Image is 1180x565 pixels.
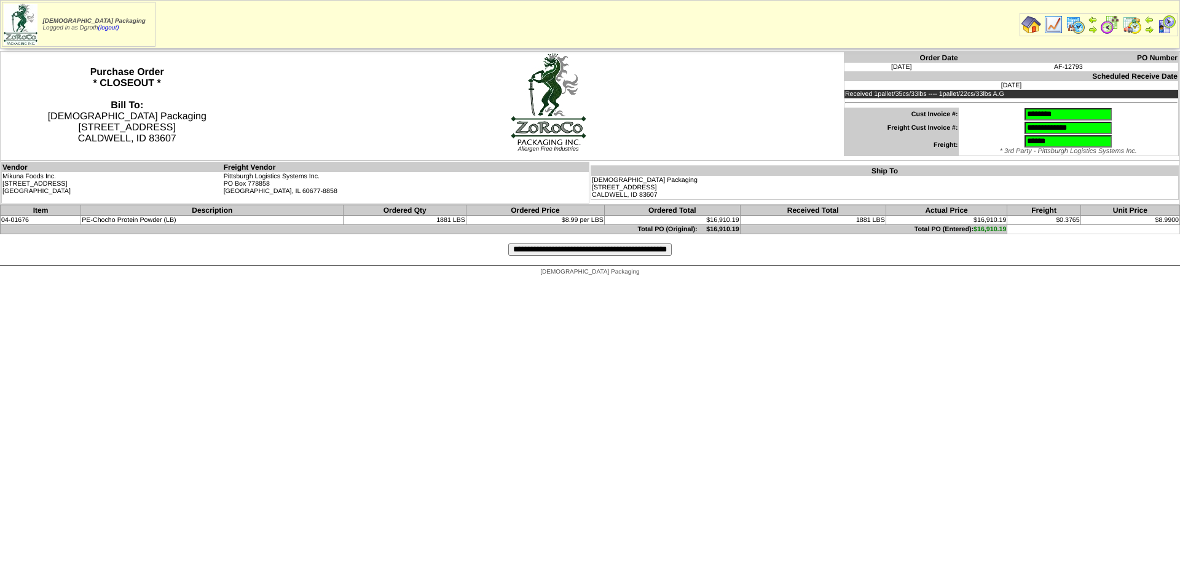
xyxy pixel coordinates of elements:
[740,205,886,216] th: Received Total
[844,121,958,135] td: Freight Cust Invoice #:
[591,176,1179,200] td: [DEMOGRAPHIC_DATA] Packaging [STREET_ADDRESS] CALDWELL, ID 83607
[844,71,1178,81] th: Scheduled Receive Date
[604,216,740,225] td: $16,910.19
[886,205,1007,216] th: Actual Price
[1088,15,1098,25] img: arrowleft.gif
[974,216,1006,224] span: $16,910.19
[1066,15,1085,34] img: calendarprod.gif
[844,53,958,63] th: Order Date
[740,216,886,225] td: 1881 LBS
[223,162,589,173] th: Freight Vendor
[344,205,466,216] th: Ordered Qty
[959,63,1179,71] td: AF-12793
[1056,216,1080,224] span: $0.3765
[740,225,1007,234] td: Total PO (Entered):
[466,216,604,225] td: $8.99 per LBS
[344,216,466,225] td: 1881 LBS
[844,108,958,121] td: Cust Invoice #:
[4,4,37,45] img: zoroco-logo-small.webp
[518,146,579,152] span: Allergen Free Industries
[604,205,740,216] th: Ordered Total
[223,172,589,203] td: Pittsburgh Logistics Systems Inc. PO Box 778858 [GEOGRAPHIC_DATA], IL 60677-8858
[844,63,958,71] td: [DATE]
[1,52,254,160] th: Purchase Order * CLOSEOUT *
[1007,205,1080,216] th: Freight
[43,18,146,25] span: [DEMOGRAPHIC_DATA] Packaging
[98,25,119,31] a: (logout)
[844,81,1178,90] td: [DATE]
[540,269,639,275] span: [DEMOGRAPHIC_DATA] Packaging
[1080,216,1179,225] td: $8.9900
[1144,15,1154,25] img: arrowleft.gif
[1100,15,1120,34] img: calendarblend.gif
[1,205,81,216] th: Item
[111,100,143,111] strong: Bill To:
[48,100,206,144] span: [DEMOGRAPHIC_DATA] Packaging [STREET_ADDRESS] CALDWELL, ID 83607
[1157,15,1176,34] img: calendarcustomer.gif
[844,90,1178,98] td: Received 1pallet/35cs/33lbs ---- 1pallet/22cs/33lbs A.G
[1044,15,1063,34] img: line_graph.gif
[1,216,81,225] td: 04-01676
[591,166,1179,176] th: Ship To
[974,226,1006,233] span: $16,910.19
[1000,148,1137,155] span: * 3rd Party - Pittsburgh Logistics Systems Inc.
[2,162,223,173] th: Vendor
[466,205,604,216] th: Ordered Price
[1,225,741,234] td: Total PO (Original): $16,910.19
[959,53,1179,63] th: PO Number
[510,52,587,146] img: logoBig.jpg
[1122,15,1142,34] img: calendarinout.gif
[81,205,344,216] th: Description
[2,172,223,203] td: Mikuna Foods Inc. [STREET_ADDRESS] [GEOGRAPHIC_DATA]
[844,135,958,156] td: Freight:
[1088,25,1098,34] img: arrowright.gif
[1080,205,1179,216] th: Unit Price
[1021,15,1041,34] img: home.gif
[43,18,146,31] span: Logged in as Dgroth
[1144,25,1154,34] img: arrowright.gif
[81,216,344,225] td: PE-Chocho Protein Powder (LB)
